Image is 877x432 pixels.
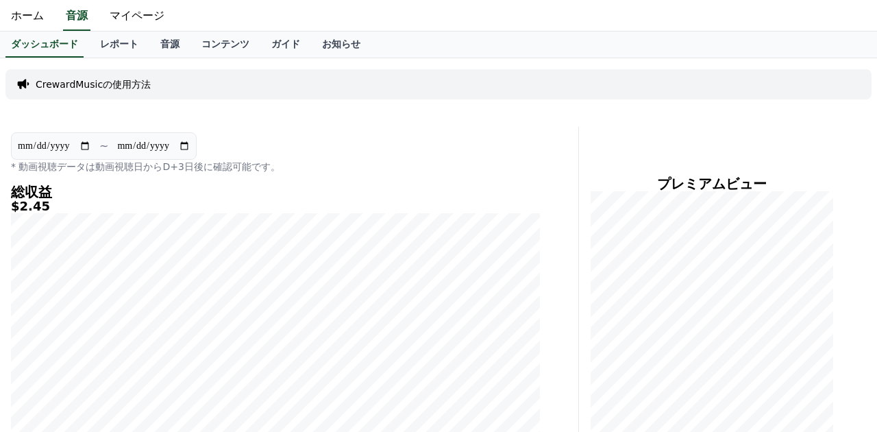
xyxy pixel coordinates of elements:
[11,200,540,213] h5: $2.45
[190,32,260,58] a: コンテンツ
[11,160,540,173] p: * 動画視聴データは動画視聴日からD+3日後に確認可能です。
[149,32,190,58] a: 音源
[36,77,151,91] a: CrewardMusicの使用方法
[311,32,371,58] a: お知らせ
[63,2,90,31] a: 音源
[99,138,108,154] p: ~
[590,176,833,191] h4: プレミアムビュー
[89,32,149,58] a: レポート
[5,32,84,58] a: ダッシュボード
[11,184,540,200] h4: 総収益
[99,2,175,31] a: マイページ
[260,32,311,58] a: ガイド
